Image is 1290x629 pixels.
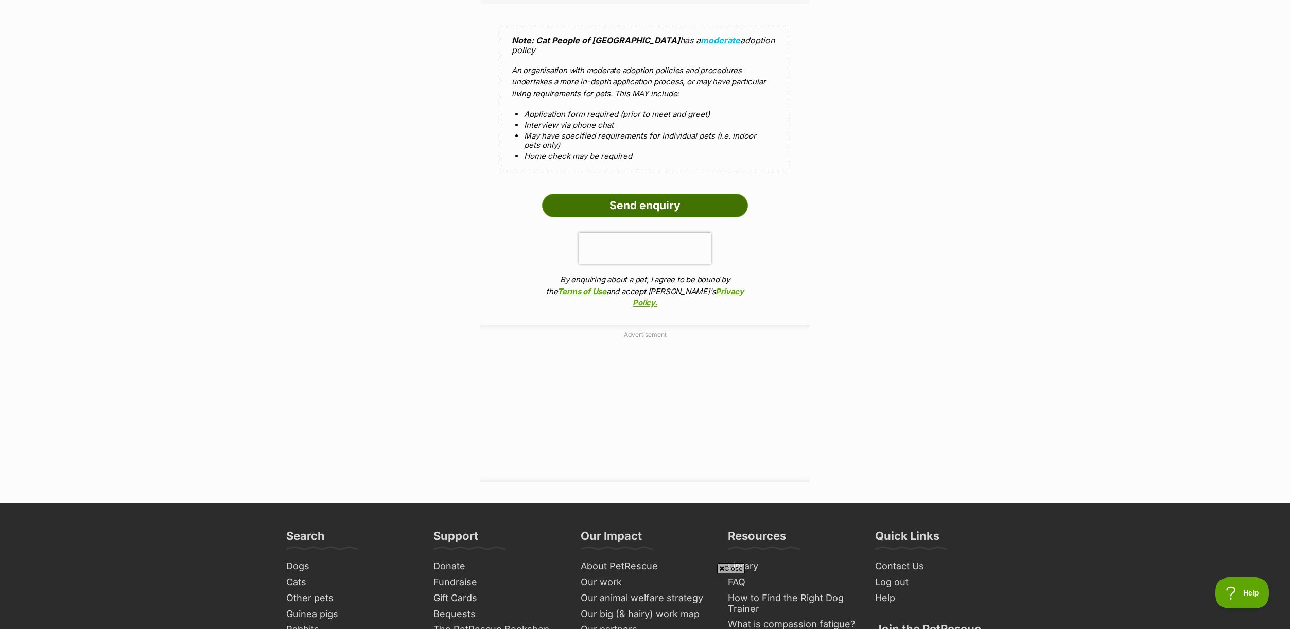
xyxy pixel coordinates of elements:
a: Library [724,558,861,574]
iframe: Help Scout Beacon - Open [1215,577,1269,608]
li: Home check may be required [524,151,766,160]
a: Terms of Use [557,286,606,296]
p: By enquiring about a pet, I agree to be bound by the and accept [PERSON_NAME]'s [542,274,748,309]
h3: Support [433,529,478,549]
a: Dogs [282,558,419,574]
a: Donate [429,558,566,574]
a: Cats [282,574,419,590]
h3: Search [286,529,325,549]
li: May have specified requirements for individual pets (i.e. indoor pets only) [524,131,766,149]
h3: Quick Links [875,529,939,549]
iframe: Advertisement [395,343,895,472]
div: Advertisement [480,325,810,483]
a: Contact Us [871,558,1008,574]
a: About PetRescue [577,558,713,574]
iframe: Advertisement [395,577,895,624]
a: Privacy Policy. [633,286,744,308]
a: Other pets [282,590,419,606]
a: Help [871,590,1008,606]
li: Interview via phone chat [524,121,766,129]
a: moderate [701,35,740,45]
iframe: reCAPTCHA [579,233,711,264]
div: has a adoption policy [501,25,789,173]
li: Application form required (prior to meet and greet) [524,110,766,118]
span: Close [717,563,745,573]
strong: Note: Cat People of [GEOGRAPHIC_DATA] [512,35,680,45]
p: An organisation with moderate adoption policies and procedures undertakes a more in-depth applica... [512,65,778,100]
input: Send enquiry [542,194,748,217]
h3: Our Impact [581,529,642,549]
a: Log out [871,574,1008,590]
h3: Resources [728,529,786,549]
a: Guinea pigs [282,606,419,622]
